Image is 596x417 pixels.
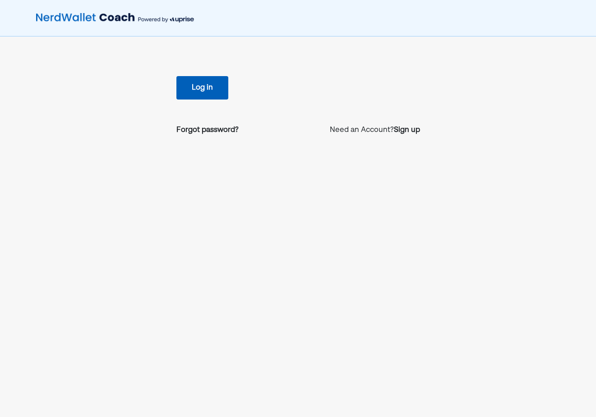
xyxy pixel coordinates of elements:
[394,125,420,136] a: Sign up
[176,125,239,136] a: Forgot password?
[330,125,420,136] p: Need an Account?
[176,76,228,100] button: Log in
